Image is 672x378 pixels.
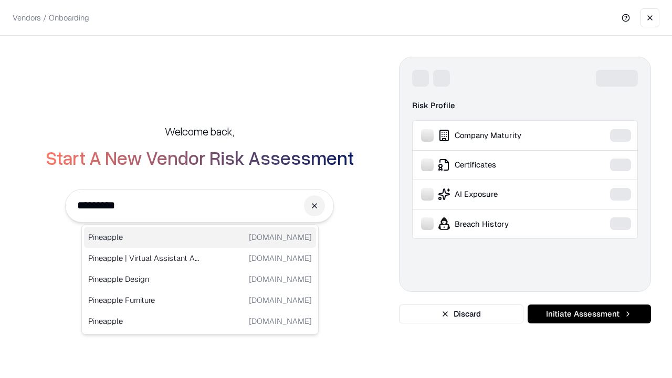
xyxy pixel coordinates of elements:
[46,147,354,168] h2: Start A New Vendor Risk Assessment
[249,232,312,243] p: [DOMAIN_NAME]
[88,232,200,243] p: Pineapple
[421,217,579,230] div: Breach History
[421,129,579,142] div: Company Maturity
[88,253,200,264] p: Pineapple | Virtual Assistant Agency
[249,253,312,264] p: [DOMAIN_NAME]
[13,12,89,23] p: Vendors / Onboarding
[249,295,312,306] p: [DOMAIN_NAME]
[165,124,234,139] h5: Welcome back,
[249,316,312,327] p: [DOMAIN_NAME]
[399,304,523,323] button: Discard
[81,224,319,334] div: Suggestions
[421,188,579,201] div: AI Exposure
[249,274,312,285] p: [DOMAIN_NAME]
[412,99,638,112] div: Risk Profile
[88,316,200,327] p: Pineapple
[88,295,200,306] p: Pineapple Furniture
[421,159,579,171] div: Certificates
[88,274,200,285] p: Pineapple Design
[528,304,651,323] button: Initiate Assessment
